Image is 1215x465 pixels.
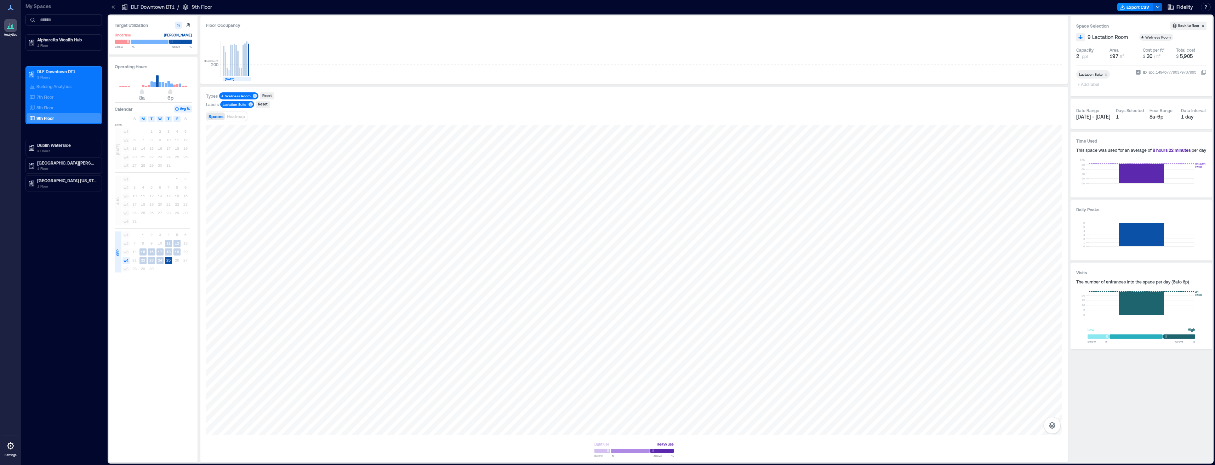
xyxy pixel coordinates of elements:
[37,160,97,166] p: [GEOGRAPHIC_DATA][PERSON_NAME]
[657,441,674,448] div: Heavy use
[115,45,135,49] span: Below %
[37,183,97,189] p: 1 Floor
[1176,54,1179,59] span: $
[1116,113,1144,120] div: 1
[1088,34,1128,41] span: 9 Lactation Room
[37,166,97,171] p: 1 Floor
[1083,229,1085,232] tspan: 4
[226,113,246,120] button: Heatmap
[158,258,162,262] text: 24
[122,193,130,200] span: w3
[1083,221,1085,225] tspan: 6
[1083,313,1085,317] tspan: 0
[37,42,97,48] p: 1 Floor
[1082,177,1085,180] tspan: 2h
[131,4,175,11] p: DLF Downtown DT1
[1103,72,1110,77] div: Remove Lactation Suite
[1181,113,1207,120] div: 1 day
[122,218,130,225] span: w6
[115,123,122,127] span: 2025
[25,3,102,10] p: My Spaces
[122,201,130,208] span: w4
[1110,47,1119,53] div: Area
[223,102,246,107] div: Lactation Suite
[122,257,130,264] span: w4
[122,240,130,247] span: w2
[122,265,130,272] span: w5
[1145,35,1172,40] div: Wellness Room
[253,94,257,98] div: 1
[1076,279,1207,285] div: The number of entrances into the space per day ( 8a to 6p )
[192,4,212,11] p: 9th Floor
[142,116,145,122] span: M
[36,105,53,110] p: 8th Floor
[1180,53,1193,59] span: 5,905
[141,258,145,262] text: 22
[1076,108,1099,113] div: Date Range
[1083,237,1085,240] tspan: 2
[149,258,154,262] text: 23
[115,249,121,256] span: SEP
[1076,114,1110,120] span: [DATE] - [DATE]
[1153,148,1191,153] span: 8 hours 22 minutes
[1165,1,1195,13] button: Fidelity
[1154,54,1160,59] span: / ft²
[122,137,130,144] span: w2
[1188,326,1195,333] div: High
[139,95,145,101] span: 8a
[158,249,162,254] text: 17
[122,248,130,256] span: w3
[175,241,179,245] text: 12
[4,33,17,37] p: Analytics
[256,101,270,108] button: Reset
[2,437,19,459] a: Settings
[1082,172,1085,176] tspan: 4h
[1076,206,1207,213] h3: Daily Peaks
[1076,79,1102,89] span: + Add label
[1143,69,1147,76] span: ID
[37,37,97,42] p: Alpharetta Wealth Hub
[1076,22,1170,29] h3: Space Selection
[249,102,253,107] div: 1
[1076,269,1207,276] h3: Visits
[1139,34,1182,41] button: Wellness Room
[1082,298,1085,302] tspan: 15
[37,74,97,80] p: 3 Floors
[1088,326,1094,333] div: Low
[2,17,19,39] a: Analytics
[1176,47,1195,53] div: Total cost
[115,63,192,70] h3: Operating Hours
[654,454,674,458] span: Above %
[1082,294,1085,297] tspan: 20
[206,102,219,107] div: Labels
[1110,53,1118,59] span: 197
[37,178,97,183] p: [GEOGRAPHIC_DATA] [US_STATE]
[122,231,130,239] span: w1
[1088,34,1136,41] button: 9 Lactation Room
[206,93,218,99] div: Types
[1143,47,1164,53] div: Cost per ft²
[166,241,171,245] text: 11
[594,441,609,448] div: Light use
[122,209,130,217] span: w5
[167,95,173,101] span: 6p
[115,22,192,29] h3: Target Utilization
[1083,241,1085,244] tspan: 1
[122,128,130,135] span: w1
[115,31,131,39] div: Underuse
[167,116,170,122] span: T
[1076,53,1079,60] span: 2
[150,116,153,122] span: T
[225,93,251,98] div: Wellness Room
[122,154,130,161] span: w4
[166,249,171,254] text: 18
[184,116,187,122] span: S
[1079,72,1103,77] div: Lactation Suite
[1116,108,1144,113] div: Days Selected
[1082,53,1088,59] span: ppl
[206,22,1062,29] div: Floor Occupancy
[149,249,154,254] text: 16
[1088,339,1107,344] span: Below %
[1120,54,1124,59] span: ft²
[115,197,121,205] span: AUG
